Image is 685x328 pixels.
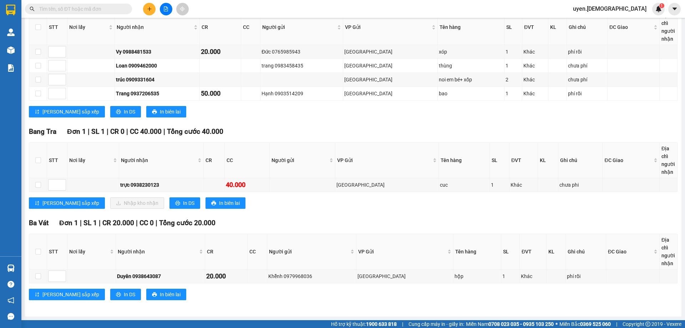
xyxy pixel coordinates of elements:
span: Nơi lấy [69,156,112,164]
div: xóp [439,48,503,56]
div: [GEOGRAPHIC_DATA] [344,76,436,84]
span: printer [211,201,216,206]
div: Khác [523,48,547,56]
span: Đơn 1 [59,219,78,227]
span: uyen.[DEMOGRAPHIC_DATA] [567,4,652,13]
div: trúc 0909331604 [116,76,199,84]
div: Khác [521,272,545,280]
th: Ghi chú [567,10,608,45]
button: downloadNhập kho nhận [110,197,164,209]
input: Tìm tên, số ĐT hoặc mã đơn [39,5,123,13]
span: Ba Vát [29,219,49,227]
span: VP Gửi [345,23,430,31]
span: CR : [5,46,16,53]
div: noi em bé+ xốp [439,76,503,84]
sup: 1 [659,3,664,8]
th: CR [204,143,225,178]
div: Khác [511,181,537,189]
span: search [30,6,35,11]
th: CC [248,234,268,269]
span: In DS [124,108,135,116]
span: plus [147,6,152,11]
span: printer [175,201,180,206]
span: In DS [124,291,135,298]
div: bao [439,90,503,97]
div: 20.000 [206,271,246,281]
th: CR [200,10,241,45]
div: 40.000 [226,180,269,190]
span: [PERSON_NAME] sắp xếp [42,199,99,207]
span: | [99,219,101,227]
div: trực 0938230123 [120,181,202,189]
th: STT [47,234,67,269]
button: sort-ascending[PERSON_NAME] sắp xếp [29,106,105,117]
div: Khác [523,90,547,97]
span: Nơi lấy [69,23,107,31]
span: | [126,127,128,136]
div: Địa chỉ người nhận [661,145,675,176]
div: [GEOGRAPHIC_DATA] [68,6,141,22]
th: CC [241,10,260,45]
span: | [88,127,90,136]
span: sort-ascending [35,109,40,115]
button: aim [176,3,189,15]
th: STT [47,143,67,178]
span: In DS [183,199,194,207]
div: Địa chỉ người nhận [661,236,675,267]
span: question-circle [7,281,14,288]
th: Ghi chú [566,234,606,269]
span: [PERSON_NAME] sắp xếp [42,108,99,116]
button: printerIn DS [169,197,200,209]
span: VP Gửi [337,156,431,164]
span: Cung cấp máy in - giấy in: [409,320,464,328]
span: SL 1 [91,127,105,136]
span: Tổng cước 40.000 [167,127,223,136]
span: In biên lai [160,108,181,116]
div: chưa phí [568,62,606,70]
div: Khác [523,76,547,84]
div: Vy 0988481533 [116,48,199,56]
strong: 0369 525 060 [580,321,611,327]
div: 20.000 [201,47,240,57]
div: chưa phi [559,181,602,189]
th: SL [504,10,522,45]
span: Miền Nam [466,320,554,328]
th: Ghi chú [558,143,603,178]
div: 50.000 [201,89,240,99]
span: Miền Bắc [559,320,611,328]
div: phí rồi [568,90,606,97]
img: warehouse-icon [7,264,15,272]
div: hộp [455,272,500,280]
span: | [402,320,403,328]
button: caret-down [668,3,681,15]
span: copyright [645,322,650,327]
th: KL [547,234,566,269]
div: 1 [491,181,508,189]
span: printer [152,109,157,115]
span: Người gửi [262,23,335,31]
div: Loan 0909462000 [116,62,199,70]
div: 0907718365 [6,23,63,33]
span: CR 20.000 [102,219,134,227]
span: Bang Tra [29,127,56,136]
span: In biên lai [219,199,240,207]
span: ĐC Giao [608,248,652,256]
span: Người gửi [269,248,349,256]
span: sort-ascending [35,292,40,298]
div: Đức 0765985943 [262,48,341,56]
div: 1 [506,90,521,97]
span: printer [152,292,157,298]
span: Hỗ trợ kỹ thuật: [331,320,397,328]
th: SL [490,143,509,178]
th: KL [538,143,558,178]
span: Nơi lấy [69,248,108,256]
img: solution-icon [7,64,15,72]
div: [GEOGRAPHIC_DATA] [344,62,436,70]
span: Người nhận [118,248,197,256]
span: printer [116,292,121,298]
div: thùng [439,62,503,70]
td: Sài Gòn [343,59,438,73]
span: CR 0 [110,127,125,136]
div: 0345239311 [68,31,141,41]
strong: 1900 633 818 [366,321,397,327]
